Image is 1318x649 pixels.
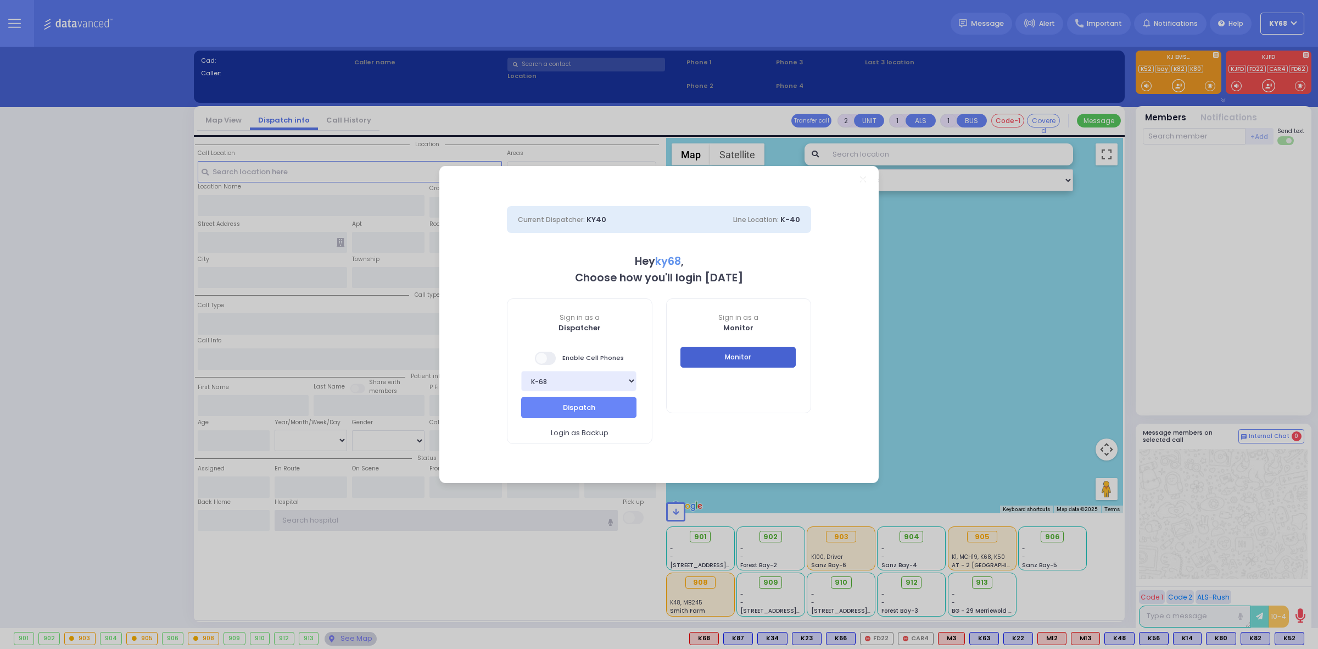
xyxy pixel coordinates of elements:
a: Close [860,176,866,182]
span: Enable Cell Phones [535,351,624,366]
span: ky68 [655,254,681,269]
span: Sign in as a [507,313,652,323]
span: Line Location: [733,215,779,224]
b: Hey , [635,254,684,269]
span: K-40 [780,214,800,225]
span: KY40 [587,214,606,225]
span: Sign in as a [667,313,811,323]
b: Choose how you'll login [DATE] [575,270,743,285]
button: Monitor [680,347,796,368]
button: Dispatch [521,397,636,418]
b: Dispatcher [559,323,601,333]
b: Monitor [723,323,753,333]
span: Current Dispatcher: [518,215,585,224]
span: Login as Backup [551,428,608,439]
